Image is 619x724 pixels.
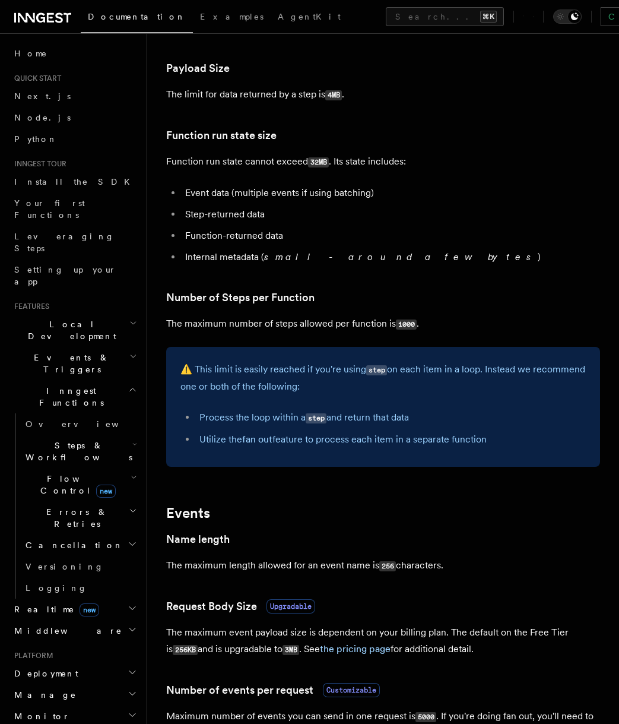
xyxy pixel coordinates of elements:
[21,468,139,501] button: Flow Controlnew
[166,153,600,170] p: Function run state cannot exceed . Its state includes:
[323,683,380,697] span: Customizable
[21,440,132,463] span: Steps & Workflows
[9,599,139,620] button: Realtimenew
[9,226,139,259] a: Leveraging Steps
[26,583,87,593] span: Logging
[9,159,66,169] span: Inngest tour
[182,185,600,201] li: Event data (multiple events if using batching)
[282,645,299,655] code: 3MB
[480,11,497,23] kbd: ⌘K
[9,625,122,637] span: Middleware
[14,177,137,186] span: Install the SDK
[14,265,116,286] span: Setting up your app
[9,302,49,311] span: Features
[193,4,271,32] a: Examples
[9,413,139,599] div: Inngest Functions
[14,232,115,253] span: Leveraging Steps
[81,4,193,33] a: Documentation
[182,206,600,223] li: Step-returned data
[196,409,586,426] li: Process the loop within a and return that data
[9,620,139,641] button: Middleware
[173,645,198,655] code: 256KB
[9,668,78,679] span: Deployment
[21,413,139,435] a: Overview
[96,485,116,498] span: new
[9,259,139,292] a: Setting up your app
[9,171,139,192] a: Install the SDK
[88,12,186,21] span: Documentation
[9,192,139,226] a: Your first Functions
[21,556,139,577] a: Versioning
[166,315,600,333] p: The maximum number of steps allowed per function is .
[415,712,436,722] code: 5000
[166,86,600,103] p: The limit for data returned by a step is .
[21,506,129,530] span: Errors & Retries
[80,603,99,616] span: new
[9,347,139,380] button: Events & Triggers
[9,86,139,107] a: Next.js
[9,710,70,722] span: Monitor
[26,419,148,429] span: Overview
[9,314,139,347] button: Local Development
[21,577,139,599] a: Logging
[242,434,272,445] a: fan out
[14,198,85,220] span: Your first Functions
[9,128,139,150] a: Python
[9,385,128,409] span: Inngest Functions
[9,107,139,128] a: Node.js
[200,12,264,21] span: Examples
[9,380,139,413] button: Inngest Functions
[21,535,139,556] button: Cancellation
[180,361,586,395] p: ⚠️ This limit is easily reached if you're using on each item in a loop. Instead we recommend one ...
[9,651,53,660] span: Platform
[9,663,139,684] button: Deployment
[9,684,139,706] button: Manage
[266,599,315,614] span: Upgradable
[166,289,315,306] a: Number of Steps per Function
[26,562,104,571] span: Versioning
[325,90,342,100] code: 4MB
[366,365,387,375] code: step
[21,501,139,535] button: Errors & Retries
[9,603,99,615] span: Realtime
[21,435,139,468] button: Steps & Workflows
[9,74,61,83] span: Quick start
[278,12,341,21] span: AgentKit
[21,473,131,497] span: Flow Control
[9,352,129,375] span: Events & Triggers
[196,431,586,448] li: Utilize the feature to process each item in a separate function
[166,557,600,574] p: The maximum length allowed for an event name is characters.
[379,561,396,571] code: 256
[308,157,329,167] code: 32MB
[14,91,71,101] span: Next.js
[166,505,210,521] a: Events
[396,320,417,330] code: 1000
[21,539,123,551] span: Cancellation
[182,249,600,265] li: Internal metadata ( )
[320,643,391,655] a: the pricing page
[166,60,230,77] a: Payload Size
[9,43,139,64] a: Home
[386,7,504,26] button: Search...⌘K
[553,10,582,24] button: Toggle dark mode
[166,531,230,548] a: Name length
[14,134,58,144] span: Python
[9,318,129,342] span: Local Development
[166,624,600,658] p: The maximum event payload size is dependent on your billing plan. The default on the Free Tier is...
[271,4,348,32] a: AgentKit
[166,598,315,615] a: Request Body SizeUpgradable
[264,251,538,263] em: small - around a few bytes
[182,227,600,244] li: Function-returned data
[9,689,77,701] span: Manage
[306,413,326,423] code: step
[166,127,277,144] a: Function run state size
[14,48,47,59] span: Home
[166,682,380,698] a: Number of events per requestCustomizable
[14,113,71,122] span: Node.js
